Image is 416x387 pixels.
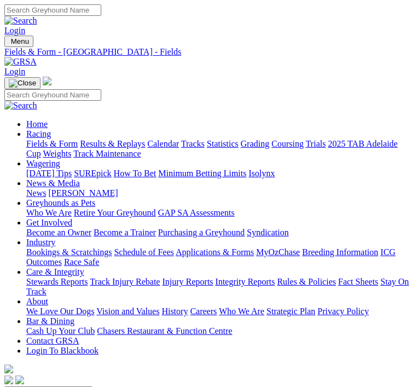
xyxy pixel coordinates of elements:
a: Retire Your Greyhound [74,208,156,217]
a: Fact Sheets [338,277,378,286]
a: Stewards Reports [26,277,88,286]
a: Track Maintenance [73,149,141,158]
a: Calendar [147,139,179,148]
a: We Love Our Dogs [26,307,94,316]
div: Get Involved [26,228,412,238]
div: Industry [26,247,412,267]
a: [DATE] Tips [26,169,72,178]
a: Chasers Restaurant & Function Centre [97,326,232,336]
a: Grading [241,139,269,148]
a: Tracks [181,139,205,148]
a: Fields & Form - [GEOGRAPHIC_DATA] - Fields [4,47,412,57]
img: Search [4,101,37,111]
a: Track Injury Rebate [90,277,160,286]
a: Industry [26,238,55,247]
a: Statistics [207,139,239,148]
a: Login To Blackbook [26,346,99,355]
a: SUREpick [74,169,111,178]
a: Greyhounds as Pets [26,198,95,207]
span: Menu [11,37,29,45]
a: Bar & Dining [26,316,74,326]
a: Become a Trainer [94,228,156,237]
a: Purchasing a Greyhound [158,228,245,237]
a: Careers [190,307,217,316]
a: Bookings & Scratchings [26,247,112,257]
img: facebook.svg [4,376,13,384]
input: Search [4,4,101,16]
div: Greyhounds as Pets [26,208,412,218]
a: Care & Integrity [26,267,84,276]
a: Schedule of Fees [114,247,174,257]
a: History [161,307,188,316]
a: Strategic Plan [267,307,315,316]
a: [PERSON_NAME] [48,188,118,198]
a: Cash Up Your Club [26,326,95,336]
div: Care & Integrity [26,277,412,297]
a: Applications & Forms [176,247,254,257]
input: Search [4,89,101,101]
a: Login [4,26,25,35]
a: Injury Reports [162,277,213,286]
a: Home [26,119,48,129]
button: Toggle navigation [4,77,41,89]
a: Race Safe [64,257,99,267]
a: Privacy Policy [317,307,369,316]
a: Coursing [271,139,304,148]
a: News [26,188,46,198]
a: Become an Owner [26,228,91,237]
a: Who We Are [219,307,264,316]
a: Results & Replays [80,139,145,148]
div: Bar & Dining [26,326,412,336]
a: Minimum Betting Limits [158,169,246,178]
a: Login [4,67,25,76]
a: MyOzChase [256,247,300,257]
a: Isolynx [249,169,275,178]
a: Who We Are [26,208,72,217]
a: News & Media [26,178,80,188]
a: ICG Outcomes [26,247,396,267]
a: 2025 TAB Adelaide Cup [26,139,397,158]
img: logo-grsa-white.png [4,365,13,373]
a: Integrity Reports [215,277,275,286]
a: Wagering [26,159,60,168]
img: twitter.svg [15,376,24,384]
a: Syndication [247,228,288,237]
div: Racing [26,139,412,159]
div: News & Media [26,188,412,198]
a: Breeding Information [302,247,378,257]
img: logo-grsa-white.png [43,77,51,85]
a: Get Involved [26,218,72,227]
a: Trials [305,139,326,148]
a: GAP SA Assessments [158,208,235,217]
a: Racing [26,129,51,138]
button: Toggle navigation [4,36,33,47]
div: About [26,307,412,316]
img: Search [4,16,37,26]
a: Vision and Values [96,307,159,316]
a: Rules & Policies [277,277,336,286]
a: About [26,297,48,306]
a: Weights [43,149,71,158]
a: Fields & Form [26,139,78,148]
div: Wagering [26,169,412,178]
a: Contact GRSA [26,336,79,345]
img: Close [9,79,36,88]
a: How To Bet [114,169,157,178]
img: GRSA [4,57,37,67]
a: Stay On Track [26,277,409,296]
